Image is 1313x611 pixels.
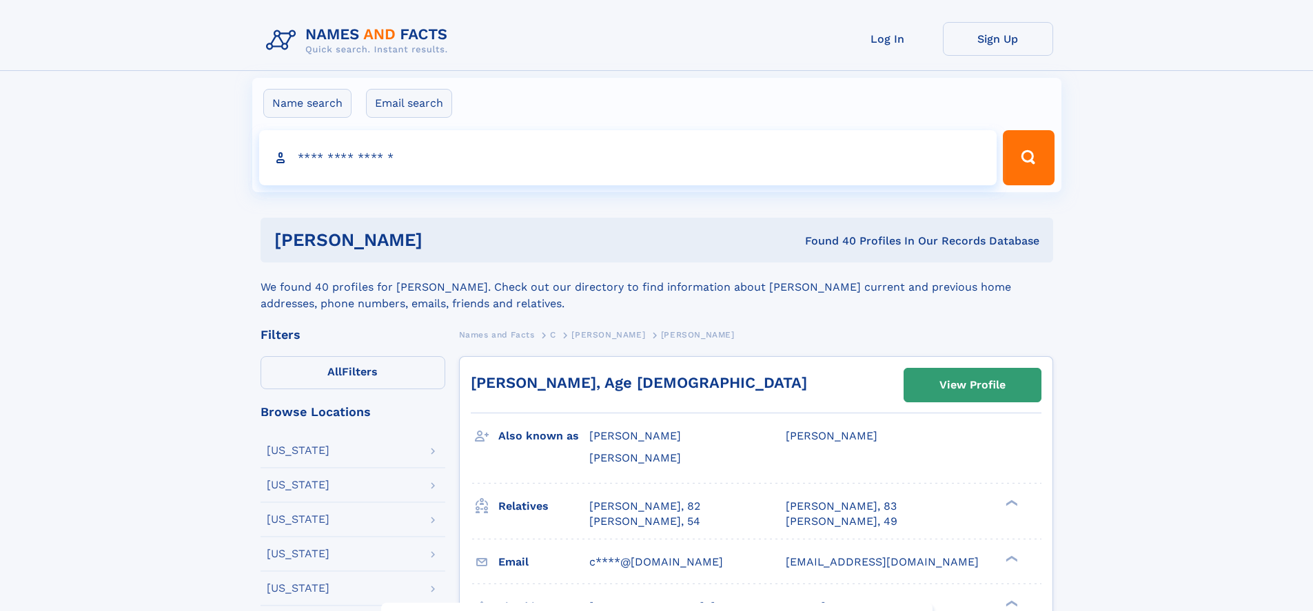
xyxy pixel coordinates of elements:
div: ❯ [1002,554,1019,563]
span: [PERSON_NAME] [786,429,877,442]
label: Email search [366,89,452,118]
span: [PERSON_NAME] [589,429,681,442]
div: ❯ [1002,498,1019,507]
h3: Also known as [498,424,589,448]
div: [US_STATE] [267,583,329,594]
div: Found 40 Profiles In Our Records Database [613,234,1039,249]
div: Filters [261,329,445,341]
a: C [550,326,556,343]
a: Sign Up [943,22,1053,56]
div: [US_STATE] [267,548,329,559]
span: [EMAIL_ADDRESS][DOMAIN_NAME] [786,555,979,568]
a: [PERSON_NAME] [571,326,645,343]
a: [PERSON_NAME], 49 [786,514,897,529]
div: [US_STATE] [267,445,329,456]
div: Browse Locations [261,406,445,418]
span: [PERSON_NAME] [571,330,645,340]
span: [PERSON_NAME] [661,330,735,340]
a: View Profile [904,369,1041,402]
a: [PERSON_NAME], 83 [786,499,897,514]
h3: Email [498,550,589,574]
a: [PERSON_NAME], Age [DEMOGRAPHIC_DATA] [471,374,807,391]
a: [PERSON_NAME], 54 [589,514,700,529]
h3: Relatives [498,495,589,518]
div: ❯ [1002,599,1019,608]
div: We found 40 profiles for [PERSON_NAME]. Check out our directory to find information about [PERSON... [261,262,1053,312]
label: Filters [261,356,445,389]
img: Logo Names and Facts [261,22,459,59]
span: All [327,365,342,378]
input: search input [259,130,997,185]
span: C [550,330,556,340]
span: [PERSON_NAME] [589,451,681,464]
label: Name search [263,89,352,118]
a: Log In [833,22,943,56]
div: [US_STATE] [267,514,329,525]
div: View Profile [939,369,1006,401]
a: Names and Facts [459,326,535,343]
button: Search Button [1003,130,1054,185]
div: [US_STATE] [267,479,329,490]
a: [PERSON_NAME], 82 [589,499,700,514]
h1: [PERSON_NAME] [274,231,614,249]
